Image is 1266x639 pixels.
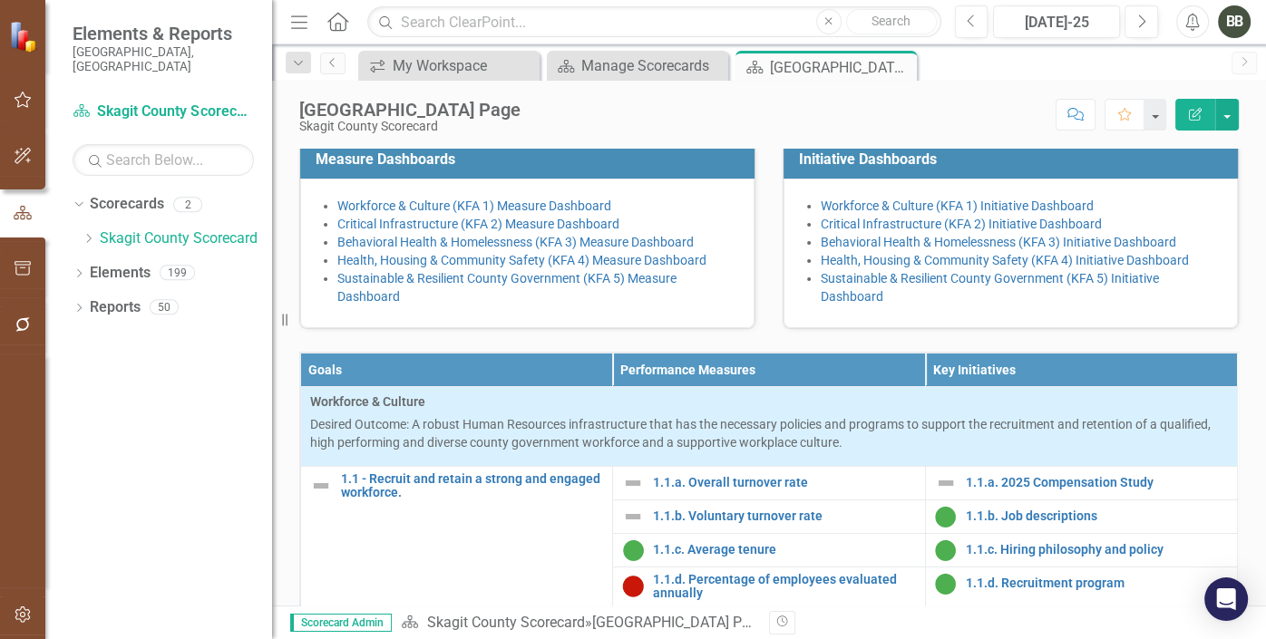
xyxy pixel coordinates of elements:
[613,533,925,566] td: Double-Click to Edit Right Click for Context Menu
[613,499,925,533] td: Double-Click to Edit Right Click for Context Menu
[966,509,1228,523] a: 1.1.b. Job descriptions
[770,56,912,79] div: [GEOGRAPHIC_DATA] Page
[935,539,957,561] img: On Target
[581,54,724,77] div: Manage Scorecards
[9,20,41,52] img: ClearPoint Strategy
[310,392,1228,411] span: Workforce & Culture
[925,566,1237,606] td: Double-Click to Edit Right Click for Context Menu
[613,566,925,606] td: Double-Click to Edit Right Click for Context Menu
[622,539,644,561] img: On Target
[1204,577,1248,621] div: Open Intercom Messenger
[150,300,179,315] div: 50
[337,271,677,304] a: Sustainable & Resilient County Government (KFA 5) Measure Dashboard
[426,614,584,631] a: Skagit County Scorecard
[935,506,957,528] img: On Target
[591,614,764,631] div: [GEOGRAPHIC_DATA] Page
[173,197,202,212] div: 2
[337,198,611,213] a: Workforce & Culture (KFA 1) Measure Dashboard
[925,466,1237,499] td: Double-Click to Edit Right Click for Context Menu
[821,253,1189,267] a: Health, Housing & Community Safety (KFA 4) Initiative Dashboard
[90,194,164,215] a: Scorecards
[337,235,694,249] a: Behavioral Health & Homelessness (KFA 3) Measure Dashboard
[925,499,1237,533] td: Double-Click to Edit Right Click for Context Menu
[653,573,915,601] a: 1.1.d. Percentage of employees evaluated annually
[872,14,911,28] span: Search
[316,151,745,168] h3: Measure Dashboards
[290,614,392,632] span: Scorecard Admin
[73,44,254,74] small: [GEOGRAPHIC_DATA], [GEOGRAPHIC_DATA]
[821,217,1102,231] a: Critical Infrastructure (KFA 2) Initiative Dashboard
[622,576,644,597] img: Below Plan
[337,253,706,267] a: Health, Housing & Community Safety (KFA 4) Measure Dashboard
[363,54,535,77] a: My Workspace
[367,6,940,38] input: Search ClearPoint...
[613,466,925,499] td: Double-Click to Edit Right Click for Context Menu
[935,472,957,494] img: Not Defined
[341,472,603,500] a: 1.1 - Recruit and retain a strong and engaged workforce.
[846,9,937,34] button: Search
[966,576,1228,590] a: 1.1.d. Recruitment program
[993,5,1120,38] button: [DATE]-25
[821,198,1094,213] a: Workforce & Culture (KFA 1) Initiative Dashboard
[301,386,1238,466] td: Double-Click to Edit
[393,54,535,77] div: My Workspace
[999,12,1114,34] div: [DATE]-25
[299,120,521,133] div: Skagit County Scorecard
[821,271,1159,304] a: Sustainable & Resilient County Government (KFA 5) Initiative Dashboard
[653,509,915,523] a: 1.1.b. Voluntary turnover rate
[966,543,1228,557] a: 1.1.c. Hiring philosophy and policy
[310,475,332,497] img: Not Defined
[401,613,755,634] div: »
[100,228,272,249] a: Skagit County Scorecard
[310,415,1228,451] p: Desired Outcome: A robust Human Resources infrastructure that has the necessary policies and prog...
[622,506,644,528] img: Not Defined
[299,100,521,120] div: [GEOGRAPHIC_DATA] Page
[551,54,724,77] a: Manage Scorecards
[966,476,1228,489] a: 1.1.a. 2025 Compensation Study
[821,235,1176,249] a: Behavioral Health & Homelessness (KFA 3) Initiative Dashboard
[622,472,644,494] img: Not Defined
[799,151,1229,168] h3: Initiative Dashboards
[73,102,254,122] a: Skagit County Scorecard
[653,543,915,557] a: 1.1.c. Average tenure
[160,266,195,281] div: 199
[73,144,254,176] input: Search Below...
[935,573,957,595] img: On Target
[925,533,1237,566] td: Double-Click to Edit Right Click for Context Menu
[73,23,254,44] span: Elements & Reports
[90,297,141,318] a: Reports
[90,263,151,284] a: Elements
[337,217,619,231] a: Critical Infrastructure (KFA 2) Measure Dashboard
[1218,5,1251,38] button: BB
[653,476,915,489] a: 1.1.a. Overall turnover rate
